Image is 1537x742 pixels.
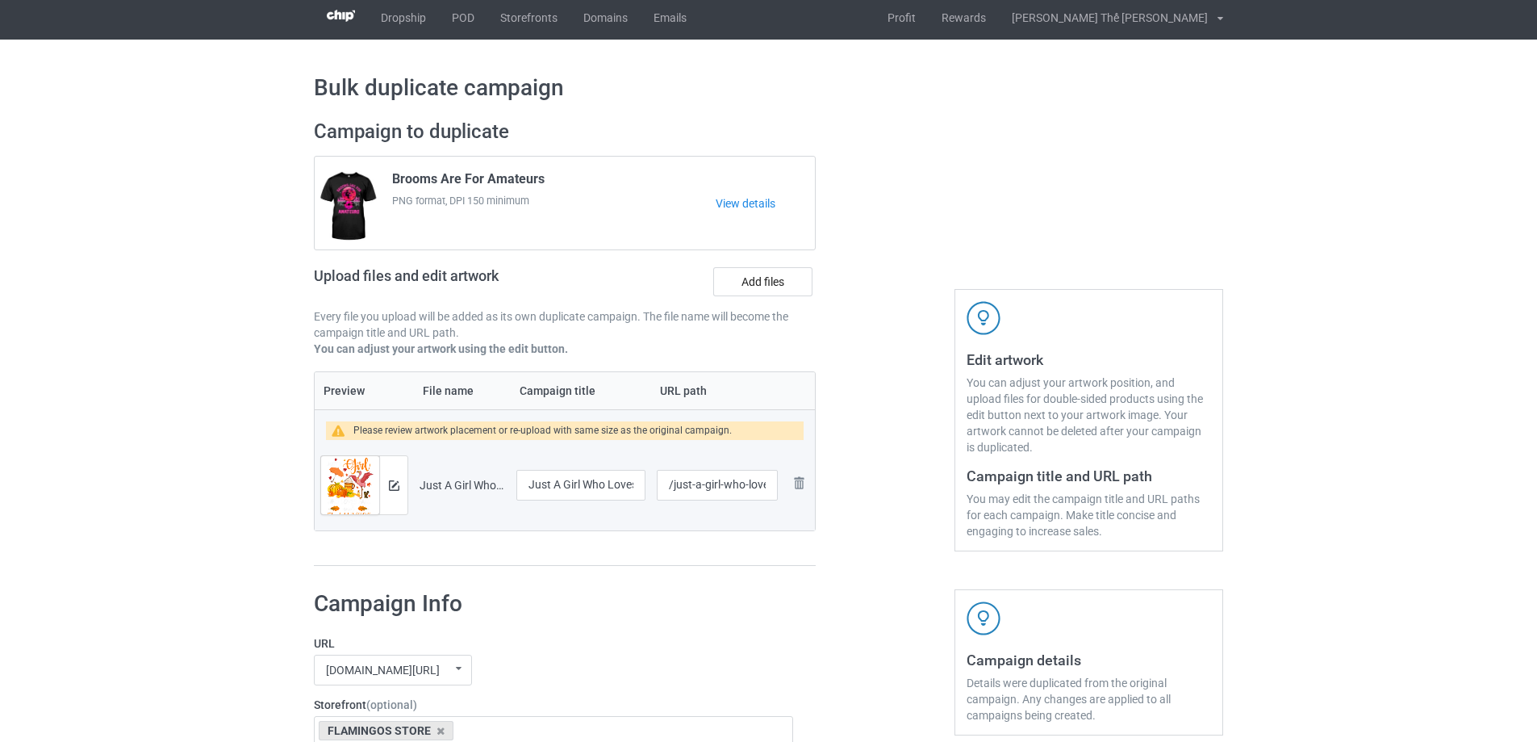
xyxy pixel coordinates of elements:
[967,491,1211,539] div: You may edit the campaign title and URL paths for each campaign. Make title concise and engaging ...
[716,195,815,212] a: View details
[321,456,379,526] img: original.png
[315,372,414,409] th: Preview
[314,589,793,618] h1: Campaign Info
[713,267,812,296] label: Add files
[967,350,1211,369] h3: Edit artwork
[314,697,793,713] label: Storefront
[967,602,1000,635] img: svg+xml;base64,PD94bWwgdmVyc2lvbj0iMS4wIiBlbmNvZGluZz0iVVRGLTgiPz4KPHN2ZyB3aWR0aD0iNDJweCIgaGVpZ2...
[420,477,505,493] div: Just A Girl Who Loves Fall And Flamingo.png
[314,267,615,297] h2: Upload files and edit artwork
[967,301,1000,335] img: svg+xml;base64,PD94bWwgdmVyc2lvbj0iMS4wIiBlbmNvZGluZz0iVVRGLTgiPz4KPHN2ZyB3aWR0aD0iNDJweCIgaGVpZ2...
[651,372,783,409] th: URL path
[353,421,732,440] div: Please review artwork placement or re-upload with same size as the original campaign.
[789,473,808,493] img: svg+xml;base64,PD94bWwgdmVyc2lvbj0iMS4wIiBlbmNvZGluZz0iVVRGLTgiPz4KPHN2ZyB3aWR0aD0iMjhweCIgaGVpZ2...
[314,308,816,341] p: Every file you upload will be added as its own duplicate campaign. The file name will become the ...
[326,664,440,676] div: [DOMAIN_NAME][URL]
[314,342,568,355] b: You can adjust your artwork using the edit button.
[314,119,816,145] h2: Campaign to duplicate
[414,372,511,409] th: File name
[319,721,453,740] div: FLAMINGOS STORE
[967,651,1211,669] h3: Campaign details
[314,73,1223,103] h1: Bulk duplicate campaign
[967,375,1211,455] div: You can adjust your artwork position, and upload files for double-sided products using the edit b...
[389,480,399,491] img: svg+xml;base64,PD94bWwgdmVyc2lvbj0iMS4wIiBlbmNvZGluZz0iVVRGLTgiPz4KPHN2ZyB3aWR0aD0iMTRweCIgaGVpZ2...
[392,171,545,193] span: Brooms Are For Amateurs
[967,467,1211,485] h3: Campaign title and URL path
[511,372,651,409] th: Campaign title
[332,425,353,437] img: warning
[967,675,1211,723] div: Details were duplicated from the original campaign. Any changes are applied to all campaigns bein...
[327,10,355,22] img: 3d383065fc803cdd16c62507c020ddf8.png
[392,193,716,209] span: PNG format, DPI 150 minimum
[314,635,793,652] label: URL
[366,698,417,711] span: (optional)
